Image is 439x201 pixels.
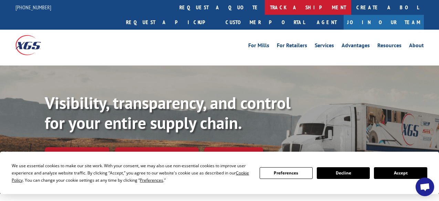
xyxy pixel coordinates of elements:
a: Request a pickup [121,15,220,30]
a: Customer Portal [220,15,310,30]
div: Open chat [416,178,434,196]
a: About [409,43,424,50]
a: Track shipment [45,147,109,162]
a: Join Our Team [344,15,424,30]
a: Agent [310,15,344,30]
button: Accept [374,167,427,179]
button: Preferences [260,167,313,179]
a: Calculate transit time [115,147,199,162]
span: Preferences [140,177,163,183]
a: Services [315,43,334,50]
div: We use essential cookies to make our site work. With your consent, we may also use non-essential ... [12,162,251,184]
a: XGS ASSISTANT [204,147,263,162]
a: For Retailers [277,43,307,50]
b: Visibility, transparency, and control for your entire supply chain. [45,92,291,133]
a: For Mills [248,43,269,50]
button: Decline [317,167,370,179]
a: Advantages [342,43,370,50]
a: [PHONE_NUMBER] [15,4,51,11]
a: Resources [377,43,401,50]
